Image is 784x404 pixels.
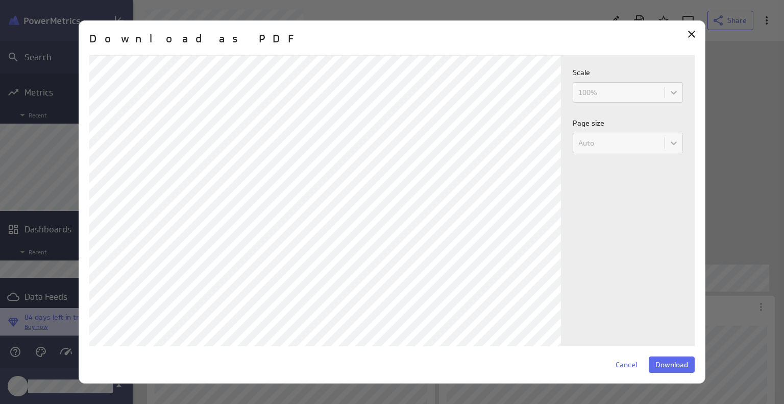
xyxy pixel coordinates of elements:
label: Scale [573,67,682,78]
div: Scale [573,82,682,103]
h2: Download as PDF [89,31,297,47]
div: PDF Preview Content [89,55,561,347]
span: Download [655,360,688,369]
div: Page size [573,133,682,153]
button: Download [649,357,695,373]
label: Page size [573,118,682,129]
span: Cancel [616,360,637,369]
div: Close [683,26,700,43]
button: Cancel [609,357,644,373]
